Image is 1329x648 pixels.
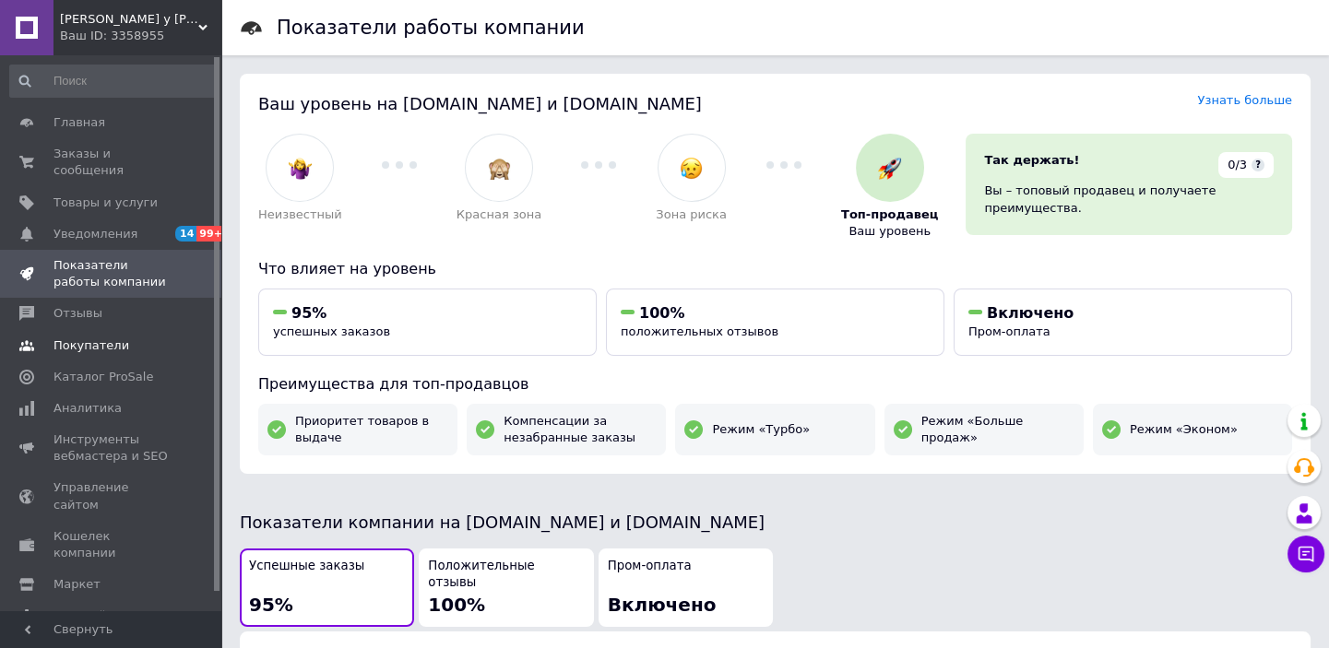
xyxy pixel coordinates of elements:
span: Ваш уровень на [DOMAIN_NAME] и [DOMAIN_NAME] [258,94,702,113]
span: 100% [639,304,684,322]
span: Топ-продавец [841,206,938,223]
button: Положительные отзывы100% [419,548,593,627]
span: Компенсации за незабранные заказы [504,413,657,446]
span: Неизвестный [258,206,342,223]
span: 95% [249,594,293,616]
span: Каталог ProSale [53,369,153,385]
span: Включено [987,304,1074,322]
span: Аналитика [53,400,122,417]
img: :woman-shrugging: [289,157,312,180]
span: Кошелек компании [53,528,171,561]
span: Пром-оплата [608,558,692,575]
span: Режим «Турбо» [712,421,810,438]
span: Успешные заказы [249,558,364,575]
div: Вы – топовый продавец и получаете преимущества. [984,183,1274,216]
span: Настройки [53,607,121,624]
button: ВключеноПром-оплата [954,289,1292,356]
input: Поиск [9,65,217,98]
h1: Показатели работы компании [277,17,585,39]
button: Чат с покупателем [1287,536,1324,572]
div: 0/3 [1218,152,1274,178]
span: Режим «Больше продаж» [921,413,1074,446]
span: 100% [428,594,485,616]
span: Инструменты вебмастера и SEO [53,431,171,465]
button: 100%положительных отзывов [606,289,944,356]
span: Отзывы [53,305,102,322]
span: Что влияет на уровень [258,260,436,277]
span: Управление сайтом [53,479,171,513]
span: положительных отзывов [621,324,778,338]
span: Покупатели [53,337,129,354]
span: Товары и услуги [53,194,158,211]
span: Красная зона [457,206,541,223]
span: Главная [53,114,105,131]
span: ? [1252,159,1264,171]
span: Пром-оплата [968,324,1050,338]
span: Канцтовары у Евдокии "uEvdoki" [60,11,198,28]
img: :rocket: [878,157,901,180]
img: :see_no_evil: [488,157,511,180]
span: Уведомления [53,226,137,242]
span: Включено [608,594,717,616]
span: Преимущества для топ-продавцов [258,375,528,393]
span: 95% [291,304,326,322]
span: Маркет [53,576,101,593]
button: Успешные заказы95% [240,548,414,627]
span: Ваш уровень [848,223,931,240]
span: Так держать! [984,153,1079,167]
button: Пром-оплатаВключено [599,548,773,627]
span: Показатели работы компании [53,257,171,290]
div: Ваш ID: 3358955 [60,28,221,44]
span: Заказы и сообщения [53,146,171,179]
span: Показатели компании на [DOMAIN_NAME] и [DOMAIN_NAME] [240,513,765,532]
button: 95%успешных заказов [258,289,597,356]
span: Режим «Эконом» [1130,421,1238,438]
span: 14 [175,226,196,242]
a: Узнать больше [1197,93,1292,107]
span: Положительные отзывы [428,558,584,592]
img: :disappointed_relieved: [680,157,703,180]
span: 99+ [196,226,227,242]
span: успешных заказов [273,324,390,338]
span: Зона риска [656,206,727,223]
span: Приоритет товаров в выдаче [295,413,448,446]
